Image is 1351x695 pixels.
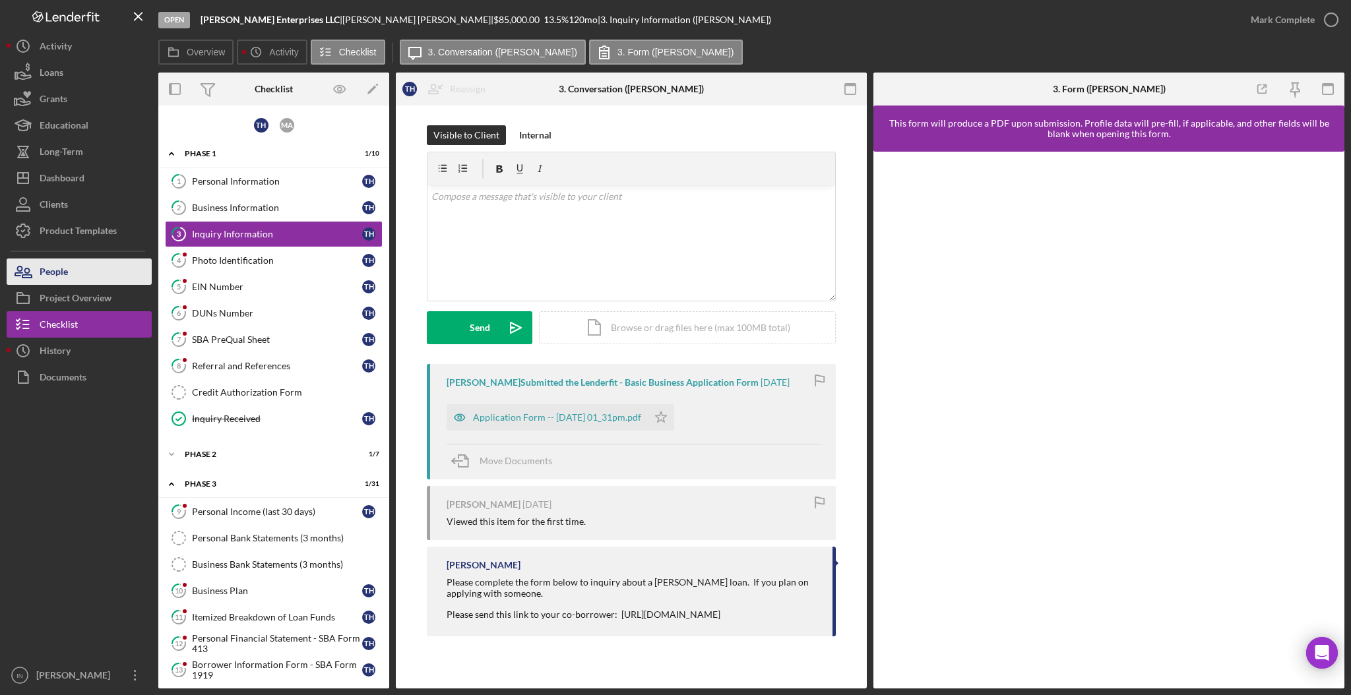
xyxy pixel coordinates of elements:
[16,672,23,679] text: IN
[177,282,181,291] tspan: 5
[569,15,598,25] div: 120 mo
[185,450,346,458] div: Phase 2
[201,14,340,25] b: [PERSON_NAME] Enterprises LLC
[280,118,294,133] div: M A
[7,662,152,688] button: IN[PERSON_NAME]
[192,612,362,622] div: Itemized Breakdown of Loan Funds
[175,613,183,621] tspan: 11
[237,40,307,65] button: Activity
[362,584,375,597] div: T H
[522,499,551,510] time: 2025-08-13 17:25
[356,450,379,458] div: 1 / 7
[362,175,375,188] div: T H
[175,665,183,674] tspan: 13
[192,282,362,292] div: EIN Number
[192,659,362,680] div: Borrower Information Form - SBA Form 1919
[192,559,382,570] div: Business Bank Statements (3 months)
[165,578,383,604] a: 10Business PlanTH
[1053,84,1166,94] div: 3. Form ([PERSON_NAME])
[177,256,181,264] tspan: 4
[165,326,383,353] a: 7SBA PreQual SheetTH
[450,76,486,102] div: Reassign
[1306,637,1338,669] div: Open Intercom Messenger
[165,195,383,221] a: 2Business InformationTH
[311,40,385,65] button: Checklist
[185,150,346,158] div: Phase 1
[589,40,743,65] button: 3. Form ([PERSON_NAME])
[402,82,417,96] div: T H
[33,662,119,692] div: [PERSON_NAME]
[493,15,544,25] div: $85,000.00
[192,308,362,318] div: DUNs Number
[447,577,819,619] div: Please complete the form below to inquiry about a [PERSON_NAME] loan. If you plan on applying wit...
[447,516,586,527] div: Viewed this item for the first time.
[544,15,569,25] div: 13.5 %
[177,361,181,370] tspan: 8
[192,361,362,371] div: Referral and References
[427,311,532,344] button: Send
[192,633,362,654] div: Personal Financial Statement - SBA Form 413
[185,480,346,488] div: Phase 3
[761,377,790,388] time: 2025-08-13 17:31
[447,377,759,388] div: [PERSON_NAME] Submitted the Lenderfit - Basic Business Application Form
[617,47,734,57] label: 3. Form ([PERSON_NAME])
[519,125,551,145] div: Internal
[192,533,382,543] div: Personal Bank Statements (3 months)
[255,84,293,94] div: Checklist
[177,335,181,344] tspan: 7
[175,586,183,595] tspan: 10
[396,76,499,102] button: THReassign
[339,47,377,57] label: Checklist
[887,165,1333,675] iframe: Lenderfit form
[269,47,298,57] label: Activity
[192,202,362,213] div: Business Information
[1251,7,1315,33] div: Mark Complete
[356,150,379,158] div: 1 / 10
[362,280,375,293] div: T H
[192,506,362,517] div: Personal Income (last 30 days)
[165,247,383,274] a: 4Photo IdentificationTH
[362,227,375,241] div: T H
[427,125,506,145] button: Visible to Client
[177,507,181,516] tspan: 9
[433,125,499,145] div: Visible to Client
[362,611,375,624] div: T H
[362,663,375,677] div: T H
[598,15,771,25] div: | 3. Inquiry Information ([PERSON_NAME])
[513,125,558,145] button: Internal
[177,229,181,238] tspan: 3
[165,630,383,657] a: 12Personal Financial Statement - SBA Form 413TH
[400,40,586,65] button: 3. Conversation ([PERSON_NAME])
[362,359,375,373] div: T H
[362,505,375,518] div: T H
[362,201,375,214] div: T H
[473,412,641,423] div: Application Form -- [DATE] 01_31pm.pdf
[447,499,520,510] div: [PERSON_NAME]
